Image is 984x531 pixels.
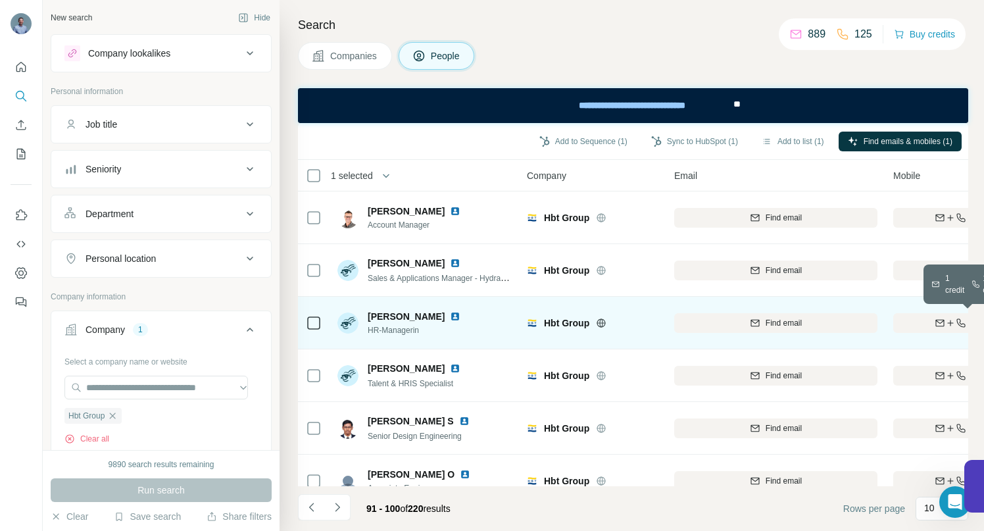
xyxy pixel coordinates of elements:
span: 91 - 100 [366,503,400,514]
img: LinkedIn logo [450,206,460,216]
span: Account Manager [368,219,466,231]
span: Find email [766,265,802,276]
span: Senior Design Engineering [368,432,462,441]
img: Avatar [337,207,358,228]
button: Find email [674,313,877,333]
div: New search [51,12,92,24]
span: Associate Engineer [368,482,476,494]
button: Navigate to next page [324,494,351,520]
span: [PERSON_NAME] [368,257,445,270]
span: [PERSON_NAME] S [368,415,454,428]
button: Company lookalikes [51,38,271,69]
p: 10 [924,501,935,515]
p: 889 [808,26,825,42]
img: LinkedIn logo [460,469,470,480]
img: LinkedIn logo [450,363,460,374]
img: LinkedIn logo [450,258,460,268]
button: Enrich CSV [11,113,32,137]
div: Job title [86,118,117,131]
iframe: Intercom live chat [939,486,971,518]
img: Avatar [337,365,358,386]
span: Companies [330,49,378,63]
span: Find email [766,370,802,382]
div: Select a company name or website [64,351,258,368]
span: Find email [766,475,802,487]
span: of [400,503,408,514]
img: Avatar [337,470,358,492]
span: [PERSON_NAME] [368,362,445,375]
button: Personal location [51,243,271,274]
button: Save search [114,510,181,523]
span: [PERSON_NAME] [368,205,445,218]
img: Logo of Hbt Group [527,476,537,486]
button: Seniority [51,153,271,185]
span: Hbt Group [544,316,589,330]
div: Seniority [86,163,121,176]
img: Avatar [337,418,358,439]
span: Talent & HRIS Specialist [368,379,453,388]
iframe: Banner [298,88,968,123]
button: Quick start [11,55,32,79]
span: Email [674,169,697,182]
span: Find email [766,212,802,224]
span: Hbt Group [68,410,105,422]
span: Sales & Applications Manager - Hydraulics [368,272,516,283]
button: Find email [674,471,877,491]
span: Find email [766,422,802,434]
span: Hbt Group [544,474,589,488]
button: Clear [51,510,88,523]
button: Search [11,84,32,108]
span: People [431,49,461,63]
span: 220 [408,503,423,514]
button: Clear all [64,433,109,445]
img: Logo of Hbt Group [527,265,537,276]
button: Navigate to previous page [298,494,324,520]
button: Use Surfe on LinkedIn [11,203,32,227]
h4: Search [298,16,968,34]
p: Personal information [51,86,272,97]
img: Logo of Hbt Group [527,213,537,223]
button: Find emails & mobiles (1) [839,132,962,151]
img: Avatar [337,260,358,281]
span: Hbt Group [544,211,589,224]
button: Job title [51,109,271,140]
button: Buy credits [894,25,955,43]
div: 1 [133,324,148,336]
button: Use Surfe API [11,232,32,256]
p: 125 [854,26,872,42]
button: Department [51,198,271,230]
span: Hbt Group [544,369,589,382]
button: Find email [674,418,877,438]
button: Hide [229,8,280,28]
button: Add to list (1) [752,132,833,151]
p: Company information [51,291,272,303]
button: Add to Sequence (1) [530,132,637,151]
span: Hbt Group [544,264,589,277]
div: Company [86,323,125,336]
span: results [366,503,451,514]
span: Rows per page [843,502,905,515]
button: Find email [674,261,877,280]
button: Sync to HubSpot (1) [642,132,747,151]
div: Company lookalikes [88,47,170,60]
span: HR-Managerin [368,324,466,336]
img: Logo of Hbt Group [527,370,537,381]
span: Find email [766,317,802,329]
span: 1 selected [331,169,373,182]
img: LinkedIn logo [459,416,470,426]
span: Find emails & mobiles (1) [864,136,952,147]
span: [PERSON_NAME] O [368,468,455,481]
img: Avatar [11,13,32,34]
span: Mobile [893,169,920,182]
img: Logo of Hbt Group [527,423,537,434]
span: Hbt Group [544,422,589,435]
div: Personal location [86,252,156,265]
button: Share filters [207,510,272,523]
div: 9890 search results remaining [109,459,214,470]
span: [PERSON_NAME] [368,310,445,323]
img: LinkedIn logo [450,311,460,322]
div: Department [86,207,134,220]
img: Logo of Hbt Group [527,318,537,328]
button: My lists [11,142,32,166]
